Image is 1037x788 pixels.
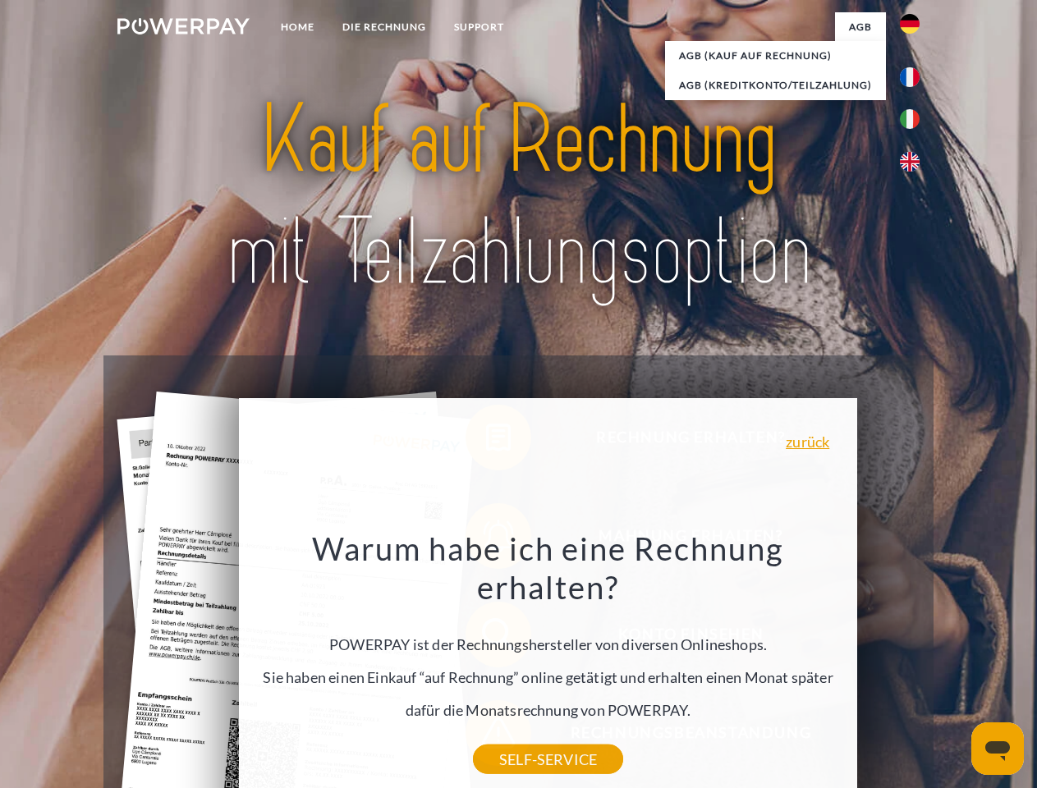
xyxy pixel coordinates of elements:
[117,18,250,34] img: logo-powerpay-white.svg
[440,12,518,42] a: SUPPORT
[900,67,920,87] img: fr
[267,12,328,42] a: Home
[328,12,440,42] a: DIE RECHNUNG
[249,529,848,607] h3: Warum habe ich eine Rechnung erhalten?
[249,529,848,759] div: POWERPAY ist der Rechnungshersteller von diversen Onlineshops. Sie haben einen Einkauf “auf Rechn...
[157,79,880,314] img: title-powerpay_de.svg
[786,434,829,449] a: zurück
[665,71,886,100] a: AGB (Kreditkonto/Teilzahlung)
[665,41,886,71] a: AGB (Kauf auf Rechnung)
[900,14,920,34] img: de
[900,152,920,172] img: en
[835,12,886,42] a: agb
[473,744,623,774] a: SELF-SERVICE
[900,109,920,129] img: it
[971,722,1024,775] iframe: Schaltfläche zum Öffnen des Messaging-Fensters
